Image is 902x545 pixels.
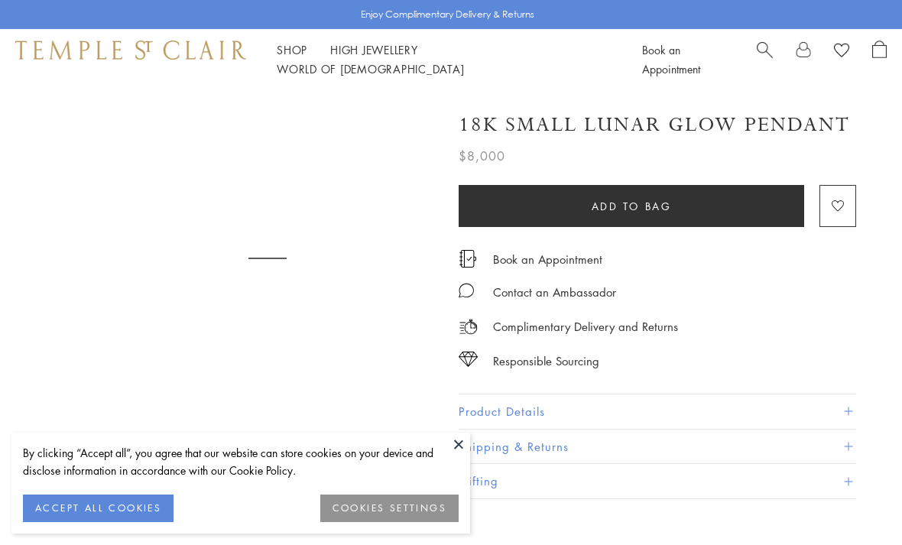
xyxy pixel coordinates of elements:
img: MessageIcon-01_2.svg [459,283,474,298]
span: $8,000 [459,146,505,166]
p: Complimentary Delivery and Returns [493,317,678,336]
img: icon_sourcing.svg [459,352,478,367]
a: ShopShop [277,42,307,57]
img: icon_appointment.svg [459,250,477,268]
a: View Wishlist [834,41,849,63]
a: High JewelleryHigh Jewellery [330,42,418,57]
nav: Main navigation [277,41,608,79]
iframe: Gorgias live chat messenger [826,473,887,530]
a: Book an Appointment [642,42,700,76]
a: Book an Appointment [493,251,602,268]
button: ACCEPT ALL COOKIES [23,495,174,522]
a: Search [757,41,773,79]
a: World of [DEMOGRAPHIC_DATA]World of [DEMOGRAPHIC_DATA] [277,61,464,76]
h1: 18K Small Lunar Glow Pendant [459,112,850,138]
button: Product Details [459,394,856,429]
button: COOKIES SETTINGS [320,495,459,522]
div: By clicking “Accept all”, you agree that our website can store cookies on your device and disclos... [23,444,459,479]
div: Contact an Ambassador [493,283,616,302]
button: Shipping & Returns [459,430,856,464]
button: Gifting [459,464,856,498]
img: icon_delivery.svg [459,317,478,336]
a: Open Shopping Bag [872,41,887,79]
img: Temple St. Clair [15,41,246,59]
div: Responsible Sourcing [493,352,599,371]
span: Add to bag [592,198,672,215]
p: Enjoy Complimentary Delivery & Returns [361,7,534,22]
button: Add to bag [459,185,804,227]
